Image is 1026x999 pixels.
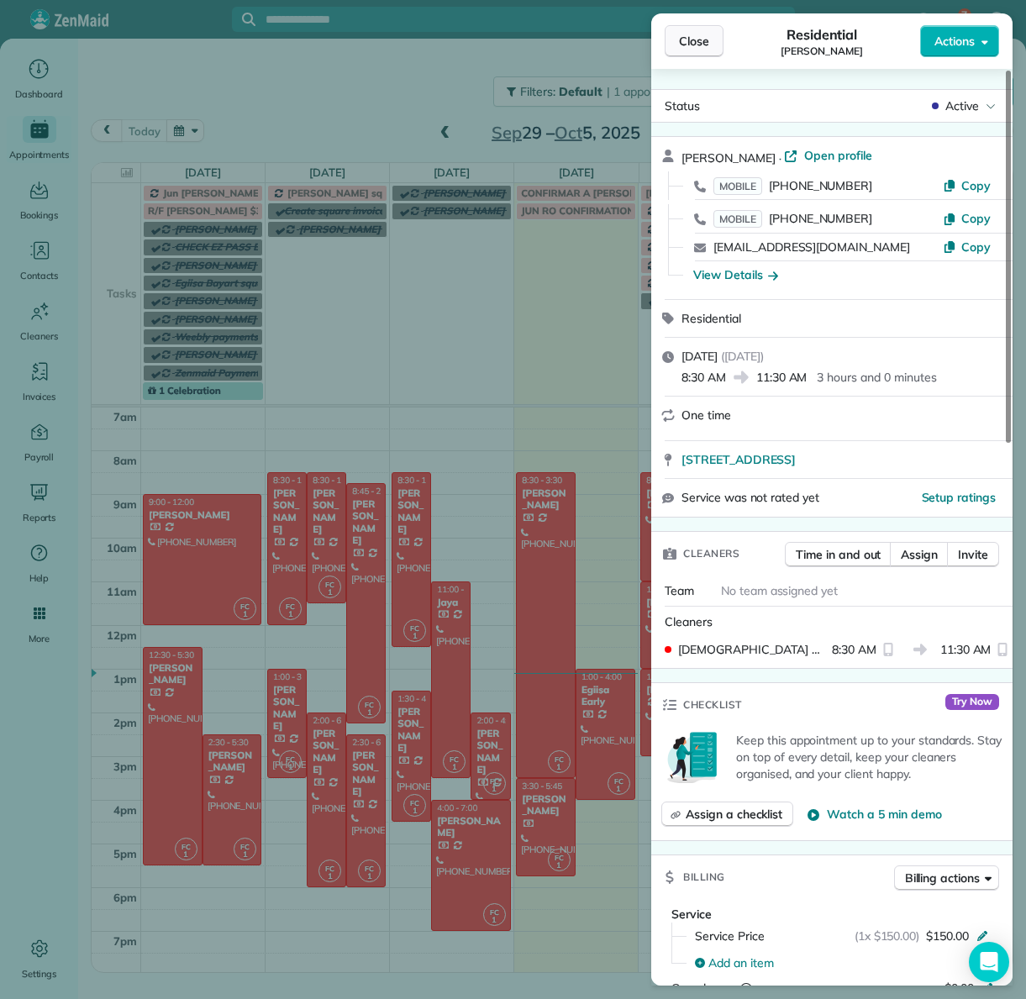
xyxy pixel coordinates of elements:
span: Service Price [695,928,765,944]
span: Residential [681,311,741,326]
span: [DEMOGRAPHIC_DATA] B CLEANER [678,641,825,658]
span: Copy [961,211,991,226]
span: 11:30 AM [940,641,992,658]
span: 8:30 AM [832,641,876,658]
span: Watch a 5 min demo [827,806,941,823]
span: Copy [961,178,991,193]
span: Cleaners [665,614,713,629]
span: Billing [683,869,725,886]
span: Close [679,33,709,50]
span: [PERSON_NAME] [681,150,776,166]
span: Cleaners [683,545,739,562]
span: Service [671,907,712,922]
span: Checklist [683,697,742,713]
span: (1x $150.00) [855,928,920,944]
button: Add an item [685,949,999,976]
span: Try Now [945,694,999,711]
a: MOBILE[PHONE_NUMBER] [713,177,872,194]
p: 3 hours and 0 minutes [817,369,936,386]
button: Service Price(1x $150.00)$150.00 [685,923,999,949]
span: Service was not rated yet [681,489,819,507]
button: Copy [943,210,991,227]
span: One time [681,407,731,423]
span: No team assigned yet [721,583,838,598]
span: [STREET_ADDRESS] [681,451,796,468]
span: Billing actions [905,870,980,886]
span: [PERSON_NAME] [781,45,863,58]
button: Assign a checklist [661,802,793,827]
span: MOBILE [713,177,762,195]
div: Open Intercom Messenger [969,942,1009,982]
span: 8:30 AM [681,369,726,386]
span: Assign a checklist [686,806,782,823]
span: Open profile [804,147,872,164]
span: [PHONE_NUMBER] [769,178,872,193]
span: Copy [961,239,991,255]
p: Keep this appointment up to your standards. Stay on top of every detail, keep your cleaners organ... [736,732,1002,782]
span: MOBILE [713,210,762,228]
button: Invite [947,542,999,567]
div: Overcharge [671,980,817,996]
span: · [776,151,785,165]
span: Setup ratings [922,490,997,505]
span: ( [DATE] ) [721,349,764,364]
span: Residential [787,24,858,45]
a: [EMAIL_ADDRESS][DOMAIN_NAME] [713,239,910,255]
span: Invite [958,546,988,563]
button: Watch a 5 min demo [807,806,941,823]
span: Status [665,98,700,113]
span: Assign [901,546,938,563]
span: Team [665,583,694,598]
button: Close [665,25,723,57]
span: Active [945,97,979,114]
span: Time in and out [796,546,881,563]
span: [PHONE_NUMBER] [769,211,872,226]
span: Add an item [708,954,774,971]
button: Assign [890,542,949,567]
a: Open profile [784,147,872,164]
span: [DATE] [681,349,718,364]
button: Setup ratings [922,489,997,506]
a: MOBILE[PHONE_NUMBER] [713,210,872,227]
button: View Details [693,266,778,283]
span: $150.00 [926,928,969,944]
button: Time in and out [785,542,892,567]
a: [STREET_ADDRESS] [681,451,1002,468]
span: Actions [934,33,975,50]
span: $0.00 [944,981,974,996]
button: Copy [943,177,991,194]
button: Copy [943,239,991,255]
span: 11:30 AM [756,369,808,386]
